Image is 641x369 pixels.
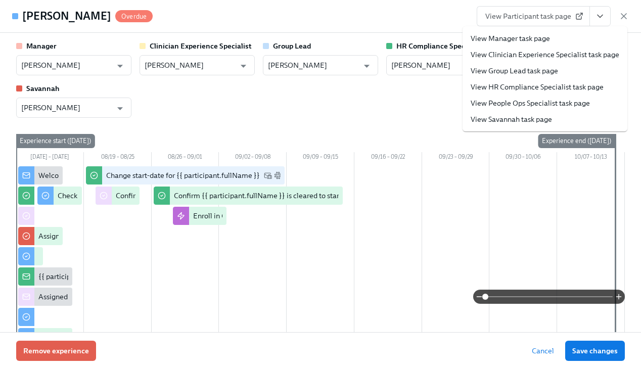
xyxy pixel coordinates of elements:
span: View Participant task page [485,11,581,21]
strong: HR Compliance Specialist [396,41,482,51]
span: Overdue [115,13,153,20]
div: Experience end ([DATE]) [538,134,615,148]
div: [DATE] – [DATE] [16,152,84,164]
a: View Participant task page [477,6,590,26]
div: 09/30 – 10/06 [489,152,557,164]
svg: Slack [274,171,282,179]
div: Experience start ([DATE]) [16,134,95,148]
div: Confirm {{ participant.fullName }} is cleared to start [174,191,342,201]
div: 08/19 – 08/25 [84,152,152,164]
a: View HR Compliance Specialist task page [471,82,604,92]
a: View Manager task page [471,33,550,43]
button: Open [236,58,251,74]
svg: Work Email [264,171,272,179]
div: Change start-date for {{ participant.fullName }} [106,170,260,180]
div: 09/09 – 09/15 [287,152,354,164]
div: 08/26 – 09/01 [152,152,219,164]
div: Check out our recommended laptop specs [58,191,192,201]
div: Assign a Clinician Experience Specialist for {{ participant.fullName }} (start-date {{ participan... [38,231,421,241]
button: Open [112,58,128,74]
a: View Clinician Experience Specialist task page [471,50,619,60]
button: Open [112,101,128,116]
a: View People Ops Specialist task page [471,98,590,108]
div: Register on the [US_STATE] [MEDICAL_DATA] website [38,251,215,261]
a: View Savannah task page [471,114,552,124]
div: 09/23 – 09/29 [422,152,490,164]
strong: Manager [26,41,57,51]
span: Save changes [572,346,618,356]
button: Open [359,58,375,74]
strong: Clinician Experience Specialist [150,41,252,51]
button: Cancel [525,341,561,361]
div: {{ participant.fullName }} has filled out the onboarding form [38,271,233,282]
div: Welcome from the Charlie Health Compliance Team 👋 [38,170,218,180]
button: Remove experience [16,341,96,361]
span: Remove experience [23,346,89,356]
div: Enroll in Group Facilitators Onboarding [193,211,319,221]
h4: [PERSON_NAME] [22,9,111,24]
div: 09/16 – 09/22 [354,152,422,164]
button: View task page [589,6,611,26]
button: Save changes [565,341,625,361]
div: Confirm cleared by People Ops [116,191,215,201]
div: 09/02 – 09/08 [219,152,287,164]
a: View Group Lead task page [471,66,558,76]
span: Cancel [532,346,554,356]
strong: Savannah [26,84,60,93]
div: 10/07 – 10/13 [557,152,625,164]
strong: Group Lead [273,41,311,51]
